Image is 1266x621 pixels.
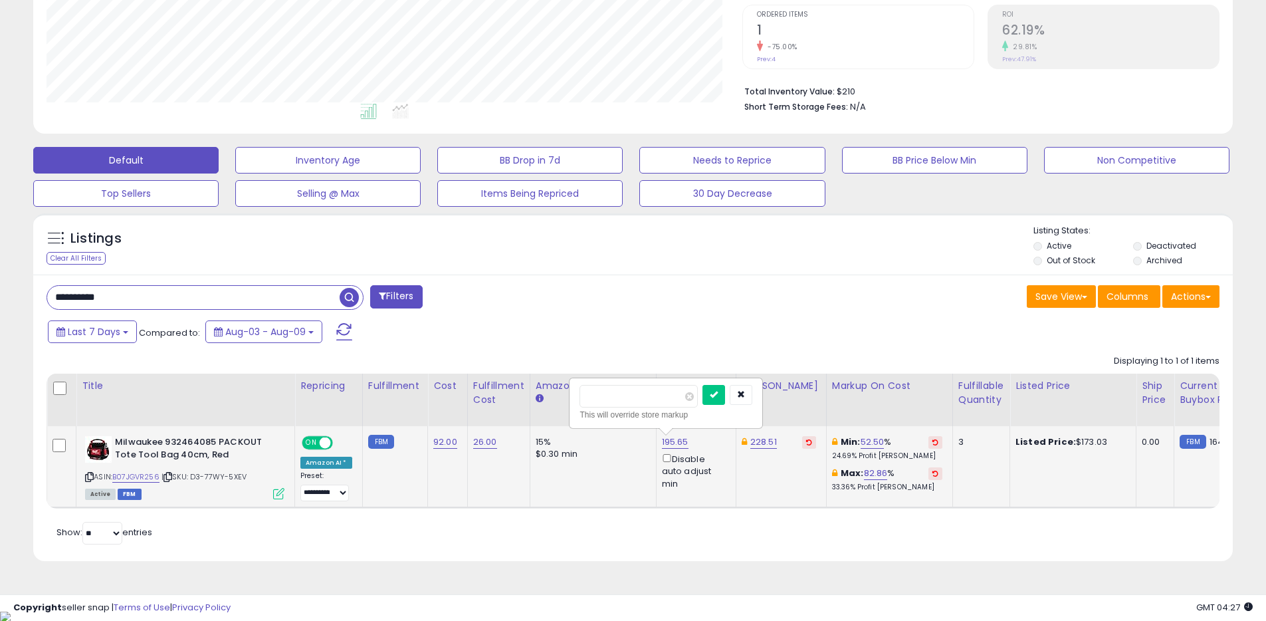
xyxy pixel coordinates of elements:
div: Fulfillable Quantity [958,379,1004,407]
span: Show: entries [56,526,152,539]
div: Fulfillment [368,379,422,393]
div: $173.03 [1015,436,1126,448]
i: This overrides the store level min markup for this listing [832,437,837,446]
span: All listings currently available for purchase on Amazon [85,489,116,500]
button: Columns [1098,285,1160,308]
label: Archived [1146,255,1182,266]
small: -75.00% [763,42,797,52]
span: ON [303,437,320,449]
small: FBM [1180,435,1206,449]
div: Fulfillment Cost [473,379,524,407]
div: Cost [433,379,462,393]
button: 30 Day Decrease [639,180,825,207]
button: Selling @ Max [235,180,421,207]
div: 3 [958,436,1000,448]
small: FBM [368,435,394,449]
b: Max: [841,467,864,479]
h5: Listings [70,229,122,248]
button: Non Competitive [1044,147,1229,174]
th: The percentage added to the cost of goods (COGS) that forms the calculator for Min & Max prices. [826,374,952,426]
i: Revert to store-level Min Markup [932,439,938,445]
div: Amazon AI * [300,457,352,469]
span: FBM [118,489,142,500]
label: Active [1047,240,1071,251]
button: Last 7 Days [48,320,137,343]
div: % [832,436,942,461]
span: Compared to: [139,326,200,339]
li: $210 [744,82,1210,98]
div: Displaying 1 to 1 of 1 items [1114,355,1219,368]
div: seller snap | | [13,602,231,614]
small: Amazon Fees. [536,393,544,405]
span: | SKU: D3-77WY-5XEV [161,471,247,482]
p: Listing States: [1033,225,1233,237]
small: Prev: 4 [757,55,776,63]
button: Items Being Repriced [437,180,623,207]
span: Aug-03 - Aug-09 [225,325,306,338]
div: 15% [536,436,646,448]
div: [PERSON_NAME] [742,379,821,393]
button: BB Drop in 7d [437,147,623,174]
a: 82.86 [864,467,888,480]
div: Disable auto adjust min [662,451,726,490]
strong: Copyright [13,601,62,614]
div: Clear All Filters [47,252,106,265]
span: 2025-08-18 04:27 GMT [1196,601,1253,614]
span: OFF [331,437,352,449]
small: Prev: 47.91% [1002,55,1036,63]
div: Current Buybox Price [1180,379,1248,407]
p: 33.36% Profit [PERSON_NAME] [832,483,942,492]
div: Preset: [300,471,352,501]
div: Repricing [300,379,357,393]
span: 164.47 [1210,435,1237,448]
i: Revert to store-level Max Markup [932,470,938,477]
small: 29.81% [1008,42,1037,52]
button: Inventory Age [235,147,421,174]
a: 52.50 [861,435,885,449]
b: Total Inventory Value: [744,86,835,97]
button: BB Price Below Min [842,147,1027,174]
button: Aug-03 - Aug-09 [205,320,322,343]
b: Listed Price: [1015,435,1076,448]
a: Privacy Policy [172,601,231,614]
span: Last 7 Days [68,325,120,338]
a: 26.00 [473,435,497,449]
i: This overrides the store level max markup for this listing [832,469,837,477]
b: Min: [841,435,861,448]
span: N/A [850,100,866,113]
div: This will override store markup [580,408,752,422]
h2: 1 [757,23,974,41]
i: Revert to store-level Dynamic Max Price [806,439,812,445]
div: Ship Price [1142,379,1168,407]
a: 228.51 [750,435,777,449]
label: Deactivated [1146,240,1196,251]
p: 24.69% Profit [PERSON_NAME] [832,451,942,461]
div: Markup on Cost [832,379,947,393]
i: This overrides the store level Dynamic Max Price for this listing [742,437,747,446]
b: Short Term Storage Fees: [744,101,848,112]
div: $0.30 min [536,448,646,460]
a: B07JGVR256 [112,471,159,483]
button: Filters [370,285,422,309]
label: Out of Stock [1047,255,1095,266]
button: Needs to Reprice [639,147,825,174]
a: Terms of Use [114,601,170,614]
span: ROI [1002,11,1219,19]
div: 0.00 [1142,436,1164,448]
h2: 62.19% [1002,23,1219,41]
div: % [832,467,942,492]
div: Amazon Fees [536,379,651,393]
a: 92.00 [433,435,457,449]
img: 41SDql3pqIL._SL40_.jpg [85,436,112,463]
button: Default [33,147,219,174]
div: Title [82,379,289,393]
div: Listed Price [1015,379,1130,393]
button: Save View [1027,285,1096,308]
a: 195.65 [662,435,688,449]
button: Top Sellers [33,180,219,207]
span: Ordered Items [757,11,974,19]
span: Columns [1107,290,1148,303]
b: Milwaukee 932464085 PACKOUT Tote Tool Bag 40cm, Red [115,436,276,464]
div: ASIN: [85,436,284,498]
button: Actions [1162,285,1219,308]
